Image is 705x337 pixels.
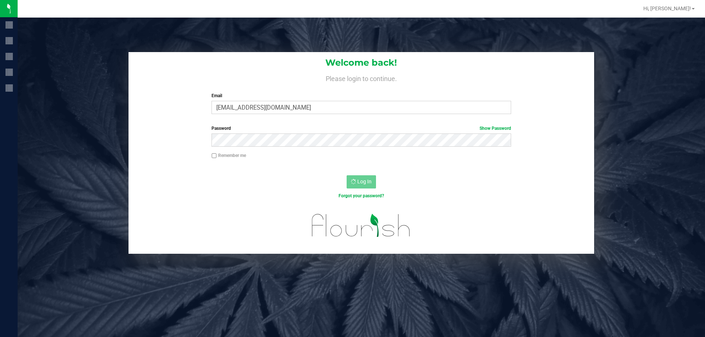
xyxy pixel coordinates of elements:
[347,175,376,188] button: Log In
[303,207,419,244] img: flourish_logo.svg
[339,193,384,198] a: Forgot your password?
[211,152,246,159] label: Remember me
[643,6,691,11] span: Hi, [PERSON_NAME]!
[211,126,231,131] span: Password
[211,153,217,158] input: Remember me
[129,58,594,67] h1: Welcome back!
[357,179,372,184] span: Log In
[129,73,594,82] h4: Please login to continue.
[211,92,511,99] label: Email
[480,126,511,131] a: Show Password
